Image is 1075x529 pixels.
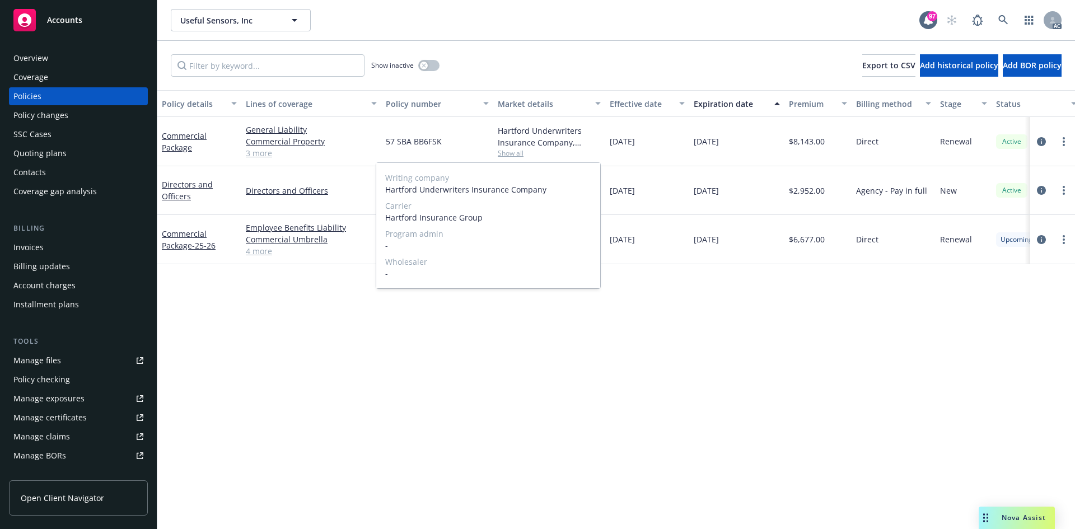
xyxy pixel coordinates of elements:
[1057,233,1071,246] a: more
[385,240,591,251] span: -
[1035,184,1048,197] a: circleInformation
[1002,513,1046,522] span: Nova Assist
[13,125,52,143] div: SSC Cases
[789,98,835,110] div: Premium
[13,277,76,294] div: Account charges
[9,390,148,408] a: Manage exposures
[13,409,87,427] div: Manage certificates
[9,106,148,124] a: Policy changes
[162,98,225,110] div: Policy details
[789,233,825,245] span: $6,677.00
[936,90,992,117] button: Stage
[1003,54,1062,77] button: Add BOR policy
[862,54,915,77] button: Export to CSV
[1001,235,1032,245] span: Upcoming
[171,54,364,77] input: Filter by keyword...
[386,98,476,110] div: Policy number
[610,185,635,196] span: [DATE]
[157,90,241,117] button: Policy details
[610,135,635,147] span: [DATE]
[1003,60,1062,71] span: Add BOR policy
[856,135,878,147] span: Direct
[13,390,85,408] div: Manage exposures
[1057,184,1071,197] a: more
[493,90,605,117] button: Market details
[381,90,493,117] button: Policy number
[9,182,148,200] a: Coverage gap analysis
[1018,9,1040,31] a: Switch app
[1001,185,1023,195] span: Active
[9,371,148,388] a: Policy checking
[13,238,44,256] div: Invoices
[47,16,82,25] span: Accounts
[9,49,148,67] a: Overview
[246,233,377,245] a: Commercial Umbrella
[385,228,591,240] span: Program admin
[246,147,377,159] a: 3 more
[385,212,591,223] span: Hartford Insurance Group
[241,90,381,117] button: Lines of coverage
[9,336,148,347] div: Tools
[940,233,972,245] span: Renewal
[13,144,67,162] div: Quoting plans
[371,60,414,70] span: Show inactive
[9,352,148,369] a: Manage files
[13,68,48,86] div: Coverage
[789,185,825,196] span: $2,952.00
[9,144,148,162] a: Quoting plans
[246,98,364,110] div: Lines of coverage
[927,11,937,21] div: 97
[789,135,825,147] span: $8,143.00
[856,233,878,245] span: Direct
[610,233,635,245] span: [DATE]
[966,9,989,31] a: Report a Bug
[784,90,852,117] button: Premium
[180,15,277,26] span: Useful Sensors, Inc
[9,258,148,275] a: Billing updates
[385,172,591,184] span: Writing company
[852,90,936,117] button: Billing method
[9,296,148,313] a: Installment plans
[9,87,148,105] a: Policies
[9,428,148,446] a: Manage claims
[13,447,66,465] div: Manage BORs
[162,130,207,153] a: Commercial Package
[1001,137,1023,147] span: Active
[1035,135,1048,148] a: circleInformation
[856,98,919,110] div: Billing method
[9,466,148,484] a: Summary of insurance
[689,90,784,117] button: Expiration date
[856,185,927,196] span: Agency - Pay in full
[13,163,46,181] div: Contacts
[9,277,148,294] a: Account charges
[920,60,998,71] span: Add historical policy
[979,507,1055,529] button: Nova Assist
[385,256,591,268] span: Wholesaler
[246,222,377,233] a: Employee Benefits Liability
[498,98,588,110] div: Market details
[162,228,216,251] a: Commercial Package
[13,258,70,275] div: Billing updates
[940,98,975,110] div: Stage
[9,125,148,143] a: SSC Cases
[941,9,963,31] a: Start snowing
[498,148,601,158] span: Show all
[920,54,998,77] button: Add historical policy
[9,447,148,465] a: Manage BORs
[171,9,311,31] button: Useful Sensors, Inc
[862,60,915,71] span: Export to CSV
[940,185,957,196] span: New
[13,428,70,446] div: Manage claims
[13,296,79,313] div: Installment plans
[694,185,719,196] span: [DATE]
[9,68,148,86] a: Coverage
[13,49,48,67] div: Overview
[192,240,216,251] span: - 25-26
[610,98,672,110] div: Effective date
[605,90,689,117] button: Effective date
[385,268,591,279] span: -
[694,135,719,147] span: [DATE]
[13,182,97,200] div: Coverage gap analysis
[694,233,719,245] span: [DATE]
